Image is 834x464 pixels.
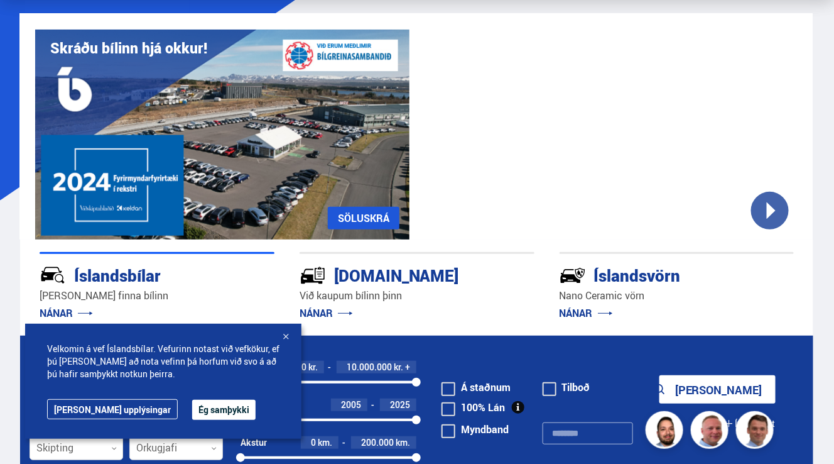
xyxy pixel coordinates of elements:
[10,5,48,43] button: Open LiveChat chat widget
[725,409,776,438] button: Ítarleg leit
[659,375,776,404] button: [PERSON_NAME]
[560,306,613,320] a: NÁNAR
[47,343,279,380] span: Velkomin á vef Íslandsbílar. Vefurinn notast við vefkökur, ef þú [PERSON_NAME] að nota vefinn þá ...
[441,402,505,412] label: 100% Lán
[405,362,410,372] span: +
[192,400,256,420] button: Ég samþykki
[647,413,685,451] img: nhp88E3Fdnt1Opn2.png
[341,399,361,411] span: 2005
[300,289,534,303] p: Við kaupum bílinn þinn
[441,424,509,434] label: Myndband
[560,263,750,285] div: Íslandsvörn
[40,306,93,320] a: NÁNAR
[300,262,326,289] img: tr5P-W3DuiFaO7aO.svg
[35,30,409,240] img: eKx6w-_Home_640_.png
[347,361,392,373] span: 10.000.000
[40,263,230,285] div: Íslandsbílar
[300,263,490,285] div: [DOMAIN_NAME]
[441,382,511,392] label: Á staðnum
[47,399,178,419] a: [PERSON_NAME] upplýsingar
[543,382,590,392] label: Tilboð
[396,438,410,448] span: km.
[40,262,66,289] img: JRvxyua_JYH6wB4c.svg
[241,438,267,448] div: Akstur
[361,436,394,448] span: 200.000
[50,40,207,57] h1: Skráðu bílinn hjá okkur!
[311,436,316,448] span: 0
[560,289,794,303] p: Nano Ceramic vörn
[328,207,399,229] a: SÖLUSKRÁ
[560,262,586,289] img: -Svtn6bYgwAsiwNX.svg
[738,413,776,451] img: FbJEzSuNWCJXmdc-.webp
[390,399,410,411] span: 2025
[300,306,353,320] a: NÁNAR
[308,362,318,372] span: kr.
[40,289,274,303] p: [PERSON_NAME] finna bílinn
[318,438,332,448] span: km.
[394,362,403,372] span: kr.
[693,413,730,451] img: siFngHWaQ9KaOqBr.png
